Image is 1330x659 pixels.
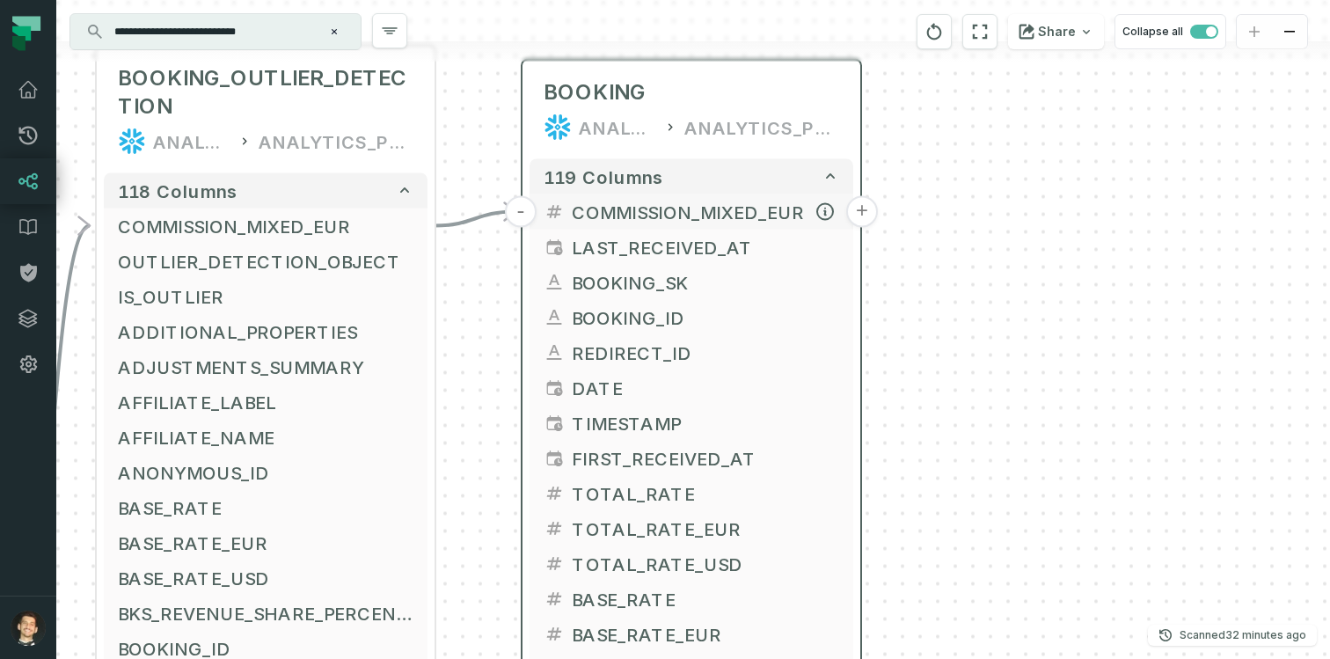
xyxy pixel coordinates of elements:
span: BOOKING_SK [572,269,839,296]
span: decimal [544,483,565,504]
span: BASE_RATE_USD [118,565,413,591]
button: BASE_RATE [104,490,427,525]
span: COMMISSION_MIXED_EUR [118,213,413,239]
span: COMMISSION_MIXED_EUR [572,199,839,225]
p: About 5 minutes [232,193,334,211]
h1: Tasks [150,8,206,38]
div: Quickly find the right data asset in your stack. [68,297,306,333]
div: ANALYTICS [153,128,230,156]
span: AFFILIATE_NAME [118,424,413,450]
span: DATE [572,375,839,401]
button: AFFILIATE_NAME [104,420,427,455]
span: OUTLIER_DETECTION_OBJECT [118,248,413,275]
button: BOOKING_SK [530,265,853,300]
span: BASE_RATE [572,586,839,612]
span: string [544,307,565,328]
span: ADJUSTMENTS_SUMMARY [118,354,413,380]
span: 119 columns [544,166,663,187]
span: BASE_RATE [118,494,413,521]
span: TOTAL_RATE_EUR [572,516,839,542]
span: date [544,377,565,399]
span: BKS_REVENUE_SHARE_PERCENTAGE [118,600,413,626]
button: Scanned[DATE] 6:01:51 AM [1148,625,1317,646]
span: timestamp [544,448,565,469]
div: 1Find your Data Assets [33,261,319,289]
button: Collapse all [1114,14,1226,49]
div: Find your Data Assets [68,267,298,285]
span: BOOKING_OUTLIER_DETECTION [118,64,413,121]
span: BOOKING_ID [572,304,839,331]
span: TOTAL_RATE [572,480,839,507]
span: FIRST_RECEIVED_AT [572,445,839,472]
button: BASE_RATE_EUR [530,617,853,652]
g: Edge from 4d7881ccc63239e08b4561e48eed7878 to 02459b7271d0e1ea90d0b191ee51783e [435,212,515,226]
button: IS_OUTLIER [104,279,427,314]
span: BOOKING [544,78,646,106]
div: ANALYTICS_PROD [684,113,839,142]
button: BOOKING_ID [530,300,853,335]
button: ANONYMOUS_ID [104,455,427,490]
div: Lineage Graph [68,486,298,503]
span: LAST_RECEIVED_AT [572,234,839,260]
span: decimal [544,624,565,645]
span: decimal [544,589,565,610]
button: BASE_RATE_USD [104,560,427,596]
relative-time: Aug 29, 2025, 6:01 AM GMT-3 [1225,628,1306,641]
button: + [846,196,878,228]
div: Close [309,7,340,39]
span: IS_OUTLIER [118,283,413,310]
button: Tasks [235,549,352,619]
span: TIMESTAMP [572,410,839,436]
button: BASE_RATE_EUR [104,525,427,560]
button: zoom out [1272,15,1307,49]
span: BASE_RATE_EUR [118,530,413,556]
span: ANONYMOUS_ID [118,459,413,486]
span: decimal [544,201,565,223]
div: ANALYTICS [579,113,656,142]
span: Home [40,593,77,605]
button: COMMISSION_MIXED_EUR [104,209,427,244]
p: 5 steps [18,193,62,211]
button: TOTAL_RATE [530,476,853,511]
button: OUTLIER_DETECTION_OBJECT [104,244,427,279]
span: Messages [146,593,207,605]
span: TOTAL_RATE_USD [572,551,839,577]
button: TIMESTAMP [530,406,853,441]
button: LAST_RECEIVED_AT [530,230,853,265]
div: ANALYTICS_PROD [259,128,413,156]
button: TOTAL_RATE_EUR [530,511,853,546]
span: REDIRECT_ID [572,340,839,366]
span: string [544,272,565,293]
button: BKS_REVENUE_SHARE_PERCENTAGE [104,596,427,631]
button: Messages [117,549,234,619]
span: Tasks [274,593,312,605]
button: TOTAL_RATE_USD [530,546,853,582]
span: ADDITIONAL_PROPERTIES [118,319,413,345]
span: timestamp [544,237,565,258]
div: 2Lineage Graph [33,480,319,508]
button: Share [1008,14,1104,49]
button: AFFILIATE_LABEL [104,384,427,420]
span: BASE_RATE_EUR [572,621,839,648]
button: FIRST_RECEIVED_AT [530,441,853,476]
button: Clear search query [325,23,343,40]
span: string [544,342,565,363]
div: Welcome, [PERSON_NAME]! [25,68,327,131]
p: Scanned [1180,626,1306,644]
span: AFFILIATE_LABEL [118,389,413,415]
button: ADDITIONAL_PROPERTIES [104,314,427,349]
button: REDIRECT_ID [530,335,853,370]
img: avatar of Ricardo Matheus Bertacini Borges [11,611,46,646]
span: 118 columns [118,180,237,201]
button: Take the tour [68,348,188,383]
button: COMMISSION_MIXED_EUR [530,194,853,230]
span: decimal [544,518,565,539]
button: DATE [530,370,853,406]
div: Check out these product tours to help you get started with Foundational. [25,131,327,173]
button: Mark as completed [68,419,203,437]
span: timestamp [544,413,565,434]
button: ADJUSTMENTS_SUMMARY [104,349,427,384]
span: decimal [544,553,565,575]
button: BASE_RATE [530,582,853,617]
button: - [505,196,537,228]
